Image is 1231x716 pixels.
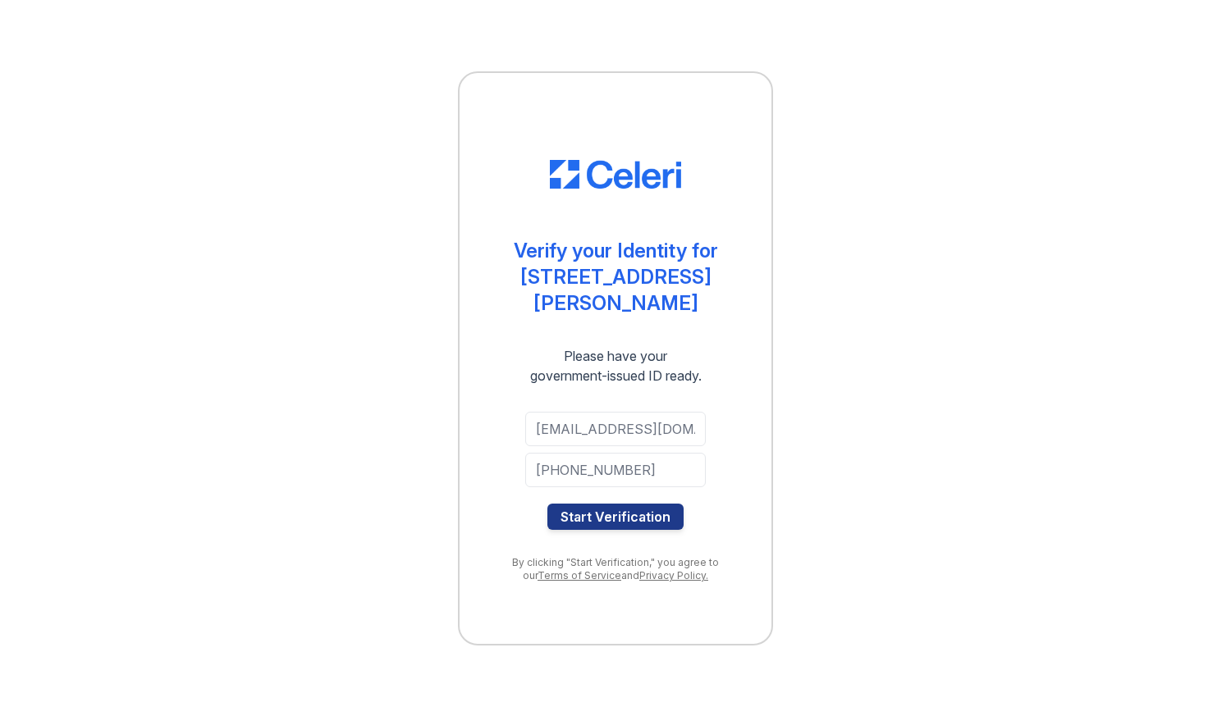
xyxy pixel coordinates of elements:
button: Start Verification [547,504,684,530]
a: Terms of Service [538,569,621,581]
div: By clicking "Start Verification," you agree to our and [492,556,739,582]
img: CE_Logo_Blue-a8612792a0a2168367f1c8372b55b34899dd931a85d93a1a3d3e32e68fde9ad4.png [550,160,681,189]
a: Privacy Policy. [639,569,708,581]
input: Phone [525,453,706,487]
div: Verify your Identity for [STREET_ADDRESS][PERSON_NAME] [492,238,739,317]
input: Email [525,412,706,446]
div: Please have your government-issued ID ready. [501,346,731,385]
